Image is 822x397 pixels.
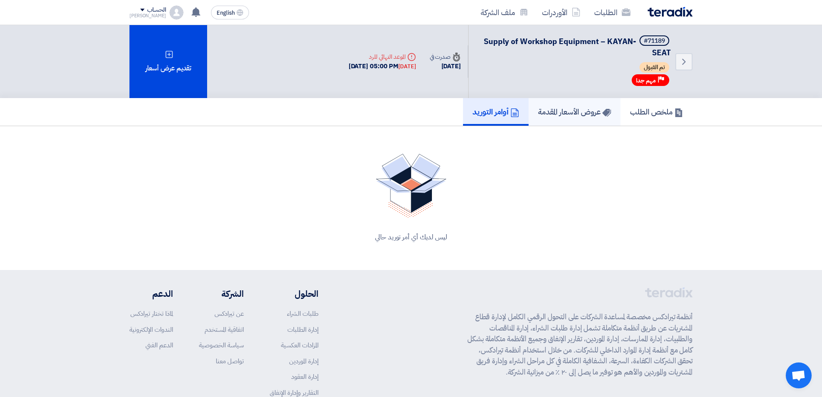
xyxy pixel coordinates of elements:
[217,10,235,16] span: English
[463,98,529,126] a: أوامر التوريد
[529,98,620,126] a: عروض الأسعار المقدمة
[211,6,249,19] button: English
[287,309,318,318] a: طلبات الشراء
[199,287,244,300] li: الشركة
[587,2,637,22] a: الطلبات
[639,62,669,73] span: تم القبول
[479,35,671,58] h5: Supply of Workshop Equipment – KAYAN-SEAT
[130,309,173,318] a: لماذا تختار تيرادكس
[630,107,683,117] h5: ملخص الطلب
[474,2,535,22] a: ملف الشركة
[140,232,682,242] div: ليس لديك أي أمر توريد حالي
[376,154,447,218] img: No Quotations Found!
[535,2,587,22] a: الأوردرات
[287,325,318,334] a: إدارة الطلبات
[620,98,693,126] a: ملخص الطلب
[129,13,166,18] div: [PERSON_NAME]
[205,325,244,334] a: اتفاقية المستخدم
[270,287,318,300] li: الحلول
[129,325,173,334] a: الندوات الإلكترونية
[281,340,318,350] a: المزادات العكسية
[349,52,416,61] div: الموعد النهائي للرد
[538,107,611,117] h5: عروض الأسعار المقدمة
[129,25,207,98] div: تقديم عرض أسعار
[289,356,318,366] a: إدارة الموردين
[644,38,665,44] div: #71189
[291,372,318,381] a: إدارة العقود
[129,287,173,300] li: الدعم
[214,309,244,318] a: عن تيرادكس
[484,35,671,58] span: Supply of Workshop Equipment – KAYAN-SEAT
[147,6,166,14] div: الحساب
[636,76,656,85] span: مهم جدا
[467,311,693,378] p: أنظمة تيرادكس مخصصة لمساعدة الشركات على التحول الرقمي الكامل لإدارة قطاع المشتريات عن طريق أنظمة ...
[786,362,812,388] a: دردشة مفتوحة
[349,61,416,71] div: [DATE] 05:00 PM
[216,356,244,366] a: تواصل معنا
[648,7,693,17] img: Teradix logo
[430,52,461,61] div: صدرت في
[472,107,519,117] h5: أوامر التوريد
[145,340,173,350] a: الدعم الفني
[170,6,183,19] img: profile_test.png
[199,340,244,350] a: سياسة الخصوصية
[430,61,461,71] div: [DATE]
[398,62,416,71] div: [DATE]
